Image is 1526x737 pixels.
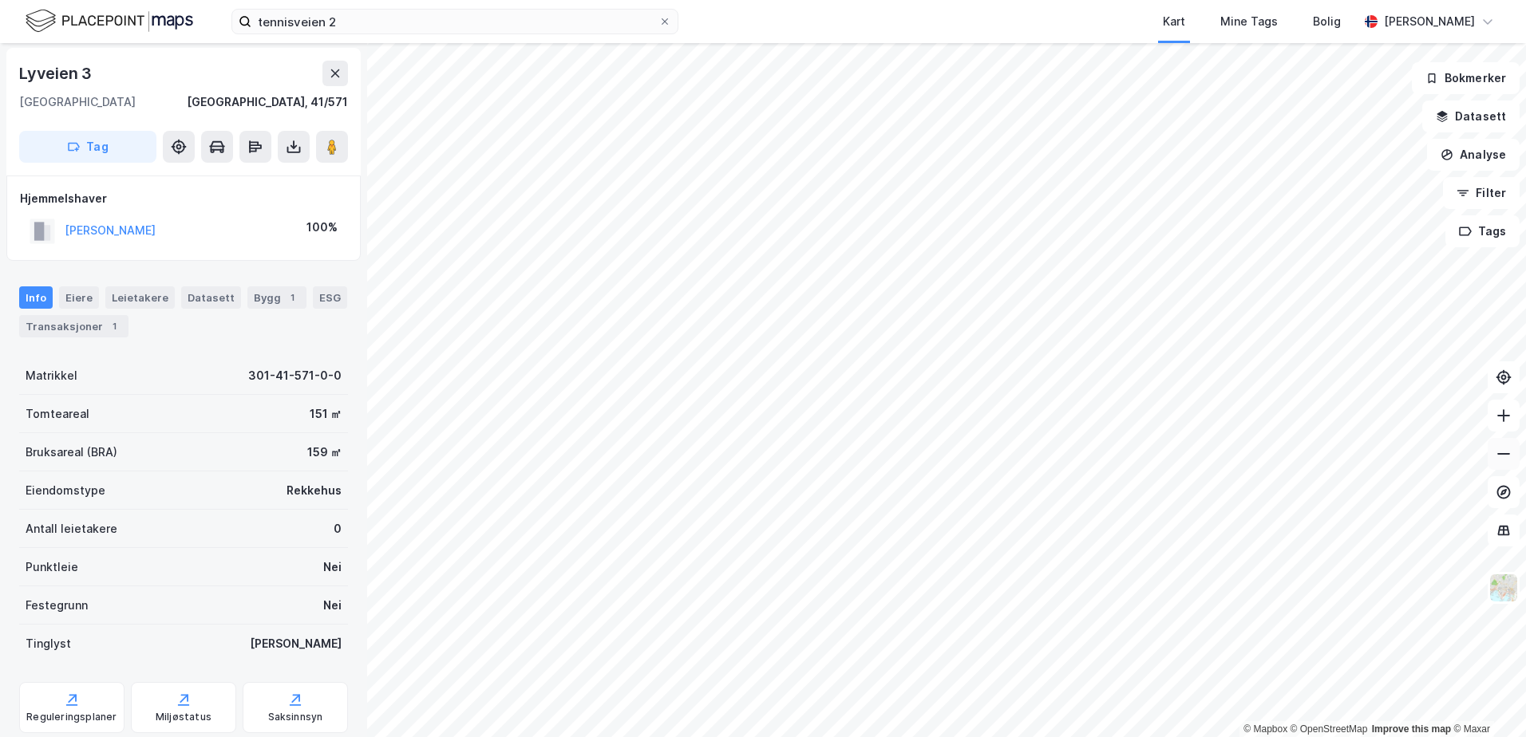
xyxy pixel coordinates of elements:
input: Søk på adresse, matrikkel, gårdeiere, leietakere eller personer [251,10,658,33]
button: Tags [1445,215,1520,247]
div: 1 [284,290,300,305]
button: Filter [1443,177,1520,209]
div: Mine Tags [1220,12,1278,31]
div: [GEOGRAPHIC_DATA], 41/571 [187,93,348,112]
button: Tag [19,131,156,163]
div: ESG [313,286,347,309]
div: 100% [306,218,338,237]
div: Hjemmelshaver [20,189,347,208]
button: Analyse [1427,139,1520,171]
div: Kontrollprogram for chat [1446,660,1526,737]
div: Saksinnsyn [268,711,323,723]
iframe: Chat Widget [1446,660,1526,737]
div: 301-41-571-0-0 [248,366,342,385]
div: Info [19,286,53,309]
div: 1 [106,318,122,334]
div: [GEOGRAPHIC_DATA] [19,93,136,112]
a: Mapbox [1243,723,1287,735]
div: Leietakere [105,286,175,309]
a: OpenStreetMap [1291,723,1368,735]
div: [PERSON_NAME] [250,634,342,653]
div: Bolig [1313,12,1341,31]
div: Punktleie [26,558,78,577]
div: Eiere [59,286,99,309]
img: logo.f888ab2527a4732fd821a326f86c7f29.svg [26,7,193,35]
div: Eiendomstype [26,481,105,500]
div: [PERSON_NAME] [1384,12,1475,31]
div: Matrikkel [26,366,77,385]
div: Festegrunn [26,596,88,615]
div: Datasett [181,286,241,309]
div: 0 [334,519,342,538]
a: Improve this map [1372,723,1451,735]
div: Lyveien 3 [19,61,95,86]
div: Tomteareal [26,404,89,424]
div: 159 ㎡ [307,443,342,462]
div: Nei [323,558,342,577]
div: Transaksjoner [19,315,128,337]
div: Kart [1163,12,1185,31]
div: Bruksareal (BRA) [26,443,117,462]
div: Antall leietakere [26,519,117,538]
img: Z [1488,573,1519,603]
div: Nei [323,596,342,615]
div: Miljøstatus [156,711,212,723]
div: Bygg [247,286,306,309]
button: Bokmerker [1412,62,1520,94]
div: Rekkehus [287,481,342,500]
div: Reguleringsplaner [26,711,117,723]
button: Datasett [1422,100,1520,132]
div: 151 ㎡ [310,404,342,424]
div: Tinglyst [26,634,71,653]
